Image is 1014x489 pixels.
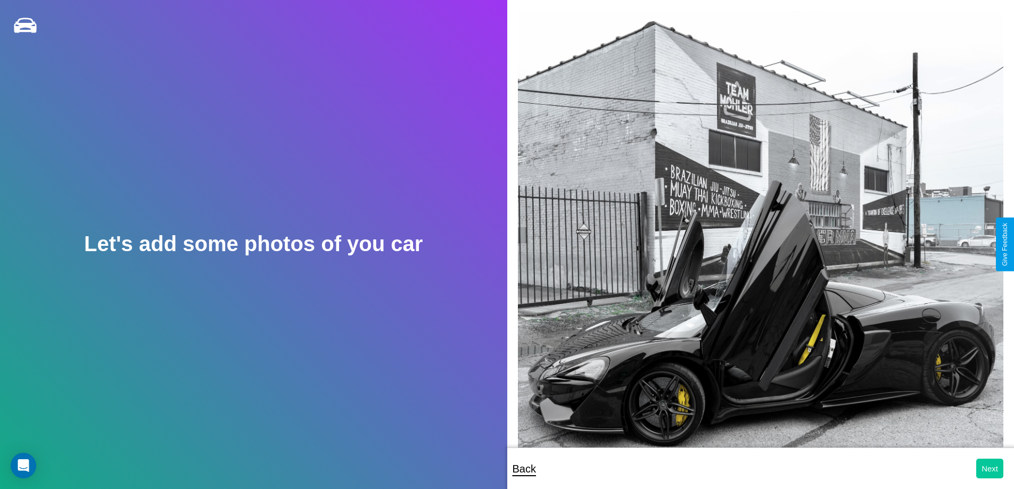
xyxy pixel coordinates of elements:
[1001,223,1009,266] div: Give Feedback
[513,459,536,478] p: Back
[976,459,1003,478] button: Next
[518,11,1004,467] img: posted
[11,453,36,478] div: Open Intercom Messenger
[84,232,423,256] h2: Let's add some photos of you car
